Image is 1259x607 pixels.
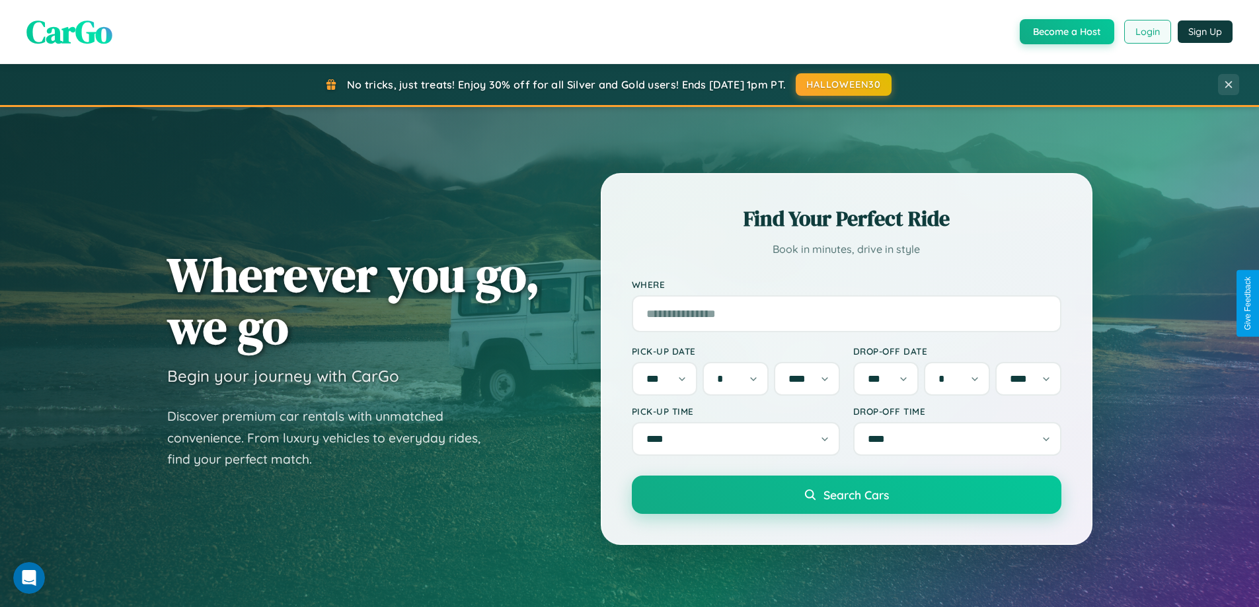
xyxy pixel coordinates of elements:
[632,204,1061,233] h2: Find Your Perfect Ride
[632,345,840,357] label: Pick-up Date
[796,73,892,96] button: HALLOWEEN30
[26,10,112,54] span: CarGo
[1020,19,1114,44] button: Become a Host
[1243,277,1252,330] div: Give Feedback
[347,78,786,91] span: No tricks, just treats! Enjoy 30% off for all Silver and Gold users! Ends [DATE] 1pm PT.
[632,279,1061,290] label: Where
[853,406,1061,417] label: Drop-off Time
[1124,20,1171,44] button: Login
[167,406,498,470] p: Discover premium car rentals with unmatched convenience. From luxury vehicles to everyday rides, ...
[1178,20,1233,43] button: Sign Up
[853,345,1061,357] label: Drop-off Date
[13,562,45,594] iframe: Intercom live chat
[632,476,1061,514] button: Search Cars
[632,240,1061,259] p: Book in minutes, drive in style
[632,406,840,417] label: Pick-up Time
[167,366,399,386] h3: Begin your journey with CarGo
[167,248,540,353] h1: Wherever you go, we go
[823,487,889,502] span: Search Cars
